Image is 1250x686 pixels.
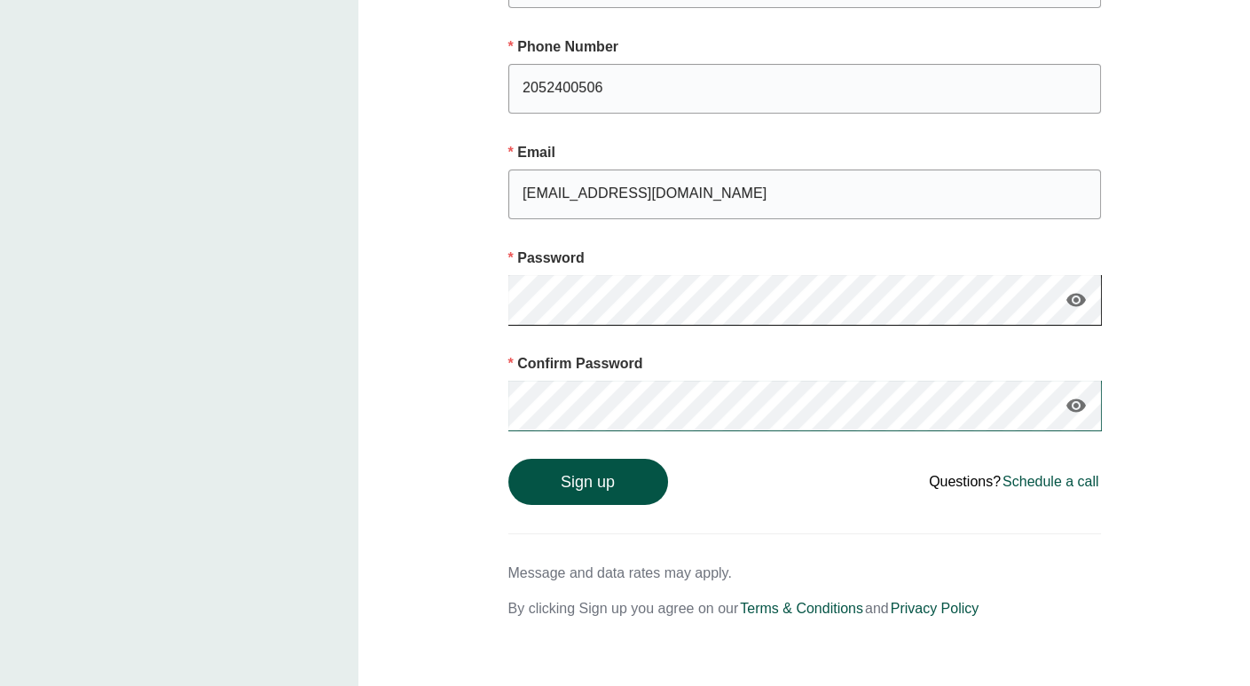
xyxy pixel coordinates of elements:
[508,459,668,505] button: Sign up
[508,353,1101,375] p: Confirm Password
[508,142,1101,163] p: Email
[1065,289,1087,311] i: visibility
[1002,474,1099,489] a: Schedule a call
[508,36,1101,58] p: Phone Number
[891,601,979,616] a: Privacy Policy
[508,248,1101,269] p: Password
[1065,395,1087,416] i: visibility
[929,471,1100,493] div: Questions?
[508,563,1101,584] p: Message and data rates may apply.
[740,601,863,616] a: Terms & Conditions
[508,598,1101,619] p: By clicking Sign up you agree on our and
